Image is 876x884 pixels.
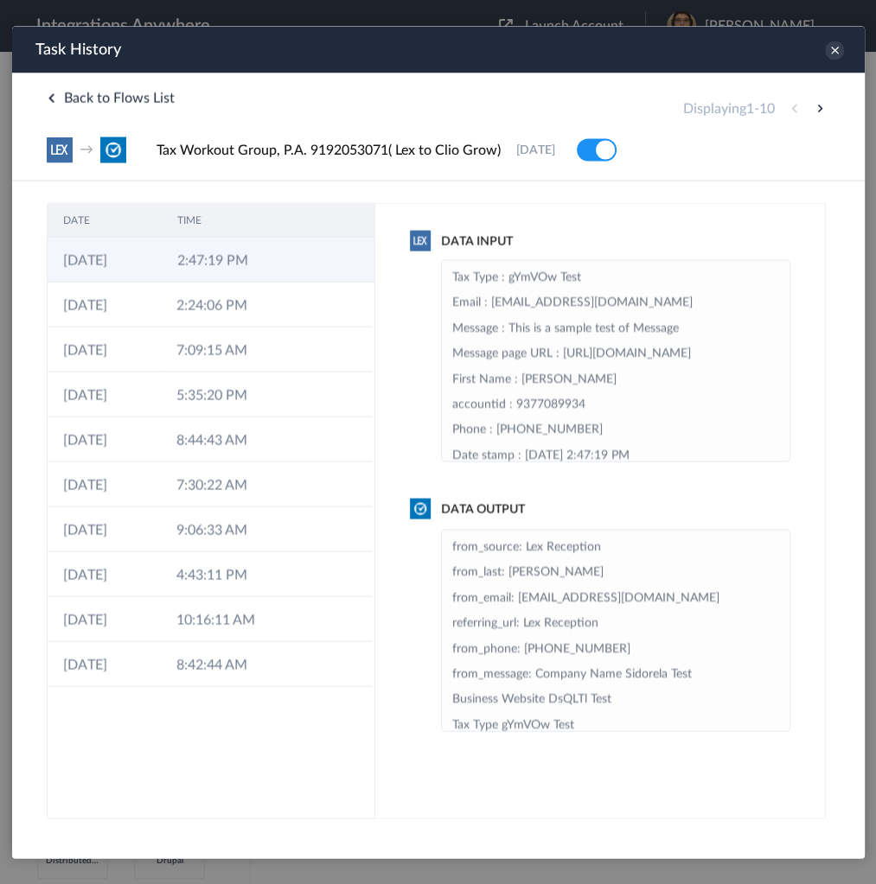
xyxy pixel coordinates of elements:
h5: Tax Workout Group, P.A. 9192053071( Lex to Clio Grow) [144,116,489,132]
img: Clio.jpg [398,472,419,493]
td: 7:30:22 AM [149,436,262,480]
td: 7:09:15 AM [149,301,262,346]
td: 8:42:44 AM [149,615,262,660]
span: 1 [734,75,742,89]
td: 5:35:20 PM [149,346,262,391]
span: [DATE] [504,117,543,131]
h4: Data Output [398,474,778,493]
td: [DATE] [35,436,149,480]
td: [DATE] [35,211,150,256]
td: [DATE] [35,256,149,301]
td: [DATE] [35,525,149,570]
td: [DATE] [35,570,149,615]
td: 10:16:11 AM [149,570,262,615]
th: TIME [150,177,264,211]
td: 2:47:19 PM [150,211,264,256]
td: 9:06:33 AM [149,480,262,525]
td: [DATE] [35,346,149,391]
td: [DATE] [35,615,149,660]
h4: Displaying - [671,74,763,91]
td: [DATE] [35,391,149,436]
img: lex-app-logo.svg [398,204,419,225]
li: from_source: Lex Reception from_last: [PERSON_NAME] from_email: [EMAIL_ADDRESS][DOMAIN_NAME] refe... [440,508,767,838]
td: 8:44:43 AM [149,391,262,436]
span: 10 [747,75,763,89]
img: Clio.jpg [88,111,114,137]
h3: Task History [23,8,109,39]
th: DATE [35,177,150,211]
i: → [67,116,81,130]
td: [DATE] [35,480,149,525]
span: Back to Flows List [35,65,163,79]
td: 4:43:11 PM [149,525,262,570]
td: [DATE] [35,301,149,346]
img: lex-app-logo.svg [35,111,61,137]
h4: Data Input [398,207,778,225]
td: 2:24:06 PM [149,256,262,301]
